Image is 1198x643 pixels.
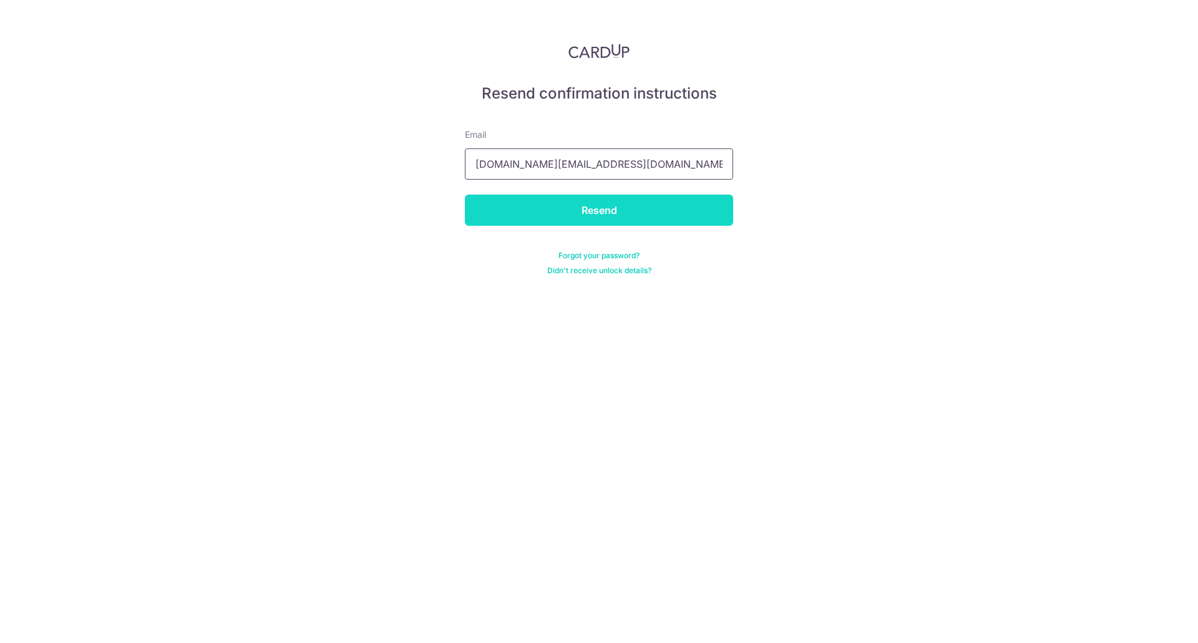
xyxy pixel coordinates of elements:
[558,251,640,261] a: Forgot your password?
[465,84,733,104] h5: Resend confirmation instructions
[465,195,733,226] input: Resend
[568,44,630,59] img: CardUp Logo
[465,148,733,180] input: Enter your Email
[465,128,486,141] label: Email
[547,266,651,276] a: Didn't receive unlock details?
